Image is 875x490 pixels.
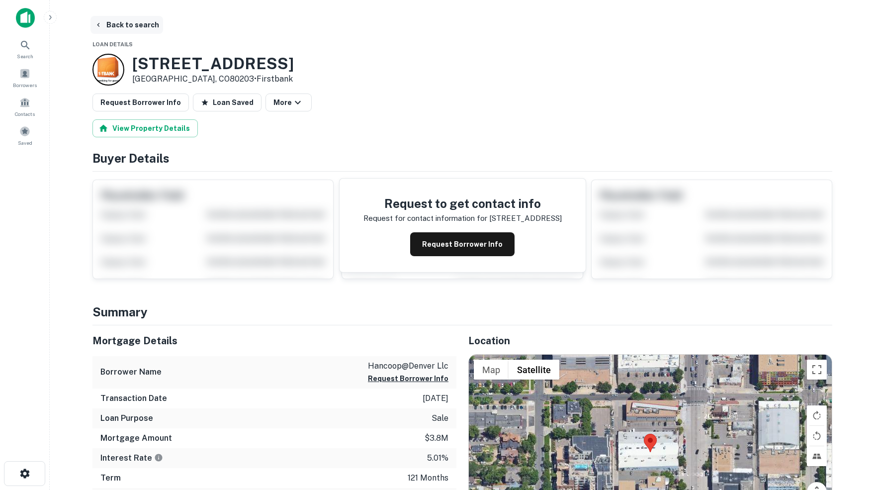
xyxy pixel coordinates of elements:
[408,472,448,484] p: 121 months
[13,81,37,89] span: Borrowers
[468,333,832,348] h5: Location
[100,366,162,378] h6: Borrower Name
[257,74,293,84] a: Firstbank
[509,360,559,380] button: Show satellite imagery
[363,195,562,212] h4: Request to get contact info
[92,333,456,348] h5: Mortgage Details
[807,405,827,425] button: Rotate map clockwise
[92,303,832,321] h4: Summary
[3,122,47,149] a: Saved
[432,412,448,424] p: sale
[825,410,875,458] iframe: Chat Widget
[132,73,294,85] p: [GEOGRAPHIC_DATA], CO80203 •
[3,93,47,120] a: Contacts
[92,94,189,111] button: Request Borrower Info
[265,94,312,111] button: More
[18,139,32,147] span: Saved
[92,149,832,167] h4: Buyer Details
[368,360,448,372] p: hancoop@denver llc
[92,119,198,137] button: View Property Details
[807,360,827,380] button: Toggle fullscreen view
[3,64,47,91] a: Borrowers
[410,232,515,256] button: Request Borrower Info
[425,432,448,444] p: $3.8m
[474,360,509,380] button: Show street map
[92,41,133,47] span: Loan Details
[17,52,33,60] span: Search
[132,54,294,73] h3: [STREET_ADDRESS]
[427,452,448,464] p: 5.01%
[489,212,562,224] p: [STREET_ADDRESS]
[100,432,172,444] h6: Mortgage Amount
[154,453,163,462] svg: The interest rates displayed on the website are for informational purposes only and may be report...
[15,110,35,118] span: Contacts
[363,212,487,224] p: Request for contact information for
[90,16,163,34] button: Back to search
[807,446,827,466] button: Tilt map
[100,392,167,404] h6: Transaction Date
[100,472,121,484] h6: Term
[16,8,35,28] img: capitalize-icon.png
[193,94,262,111] button: Loan Saved
[807,426,827,446] button: Rotate map counterclockwise
[3,35,47,62] a: Search
[368,373,448,385] button: Request Borrower Info
[100,452,163,464] h6: Interest Rate
[100,412,153,424] h6: Loan Purpose
[423,392,448,404] p: [DATE]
